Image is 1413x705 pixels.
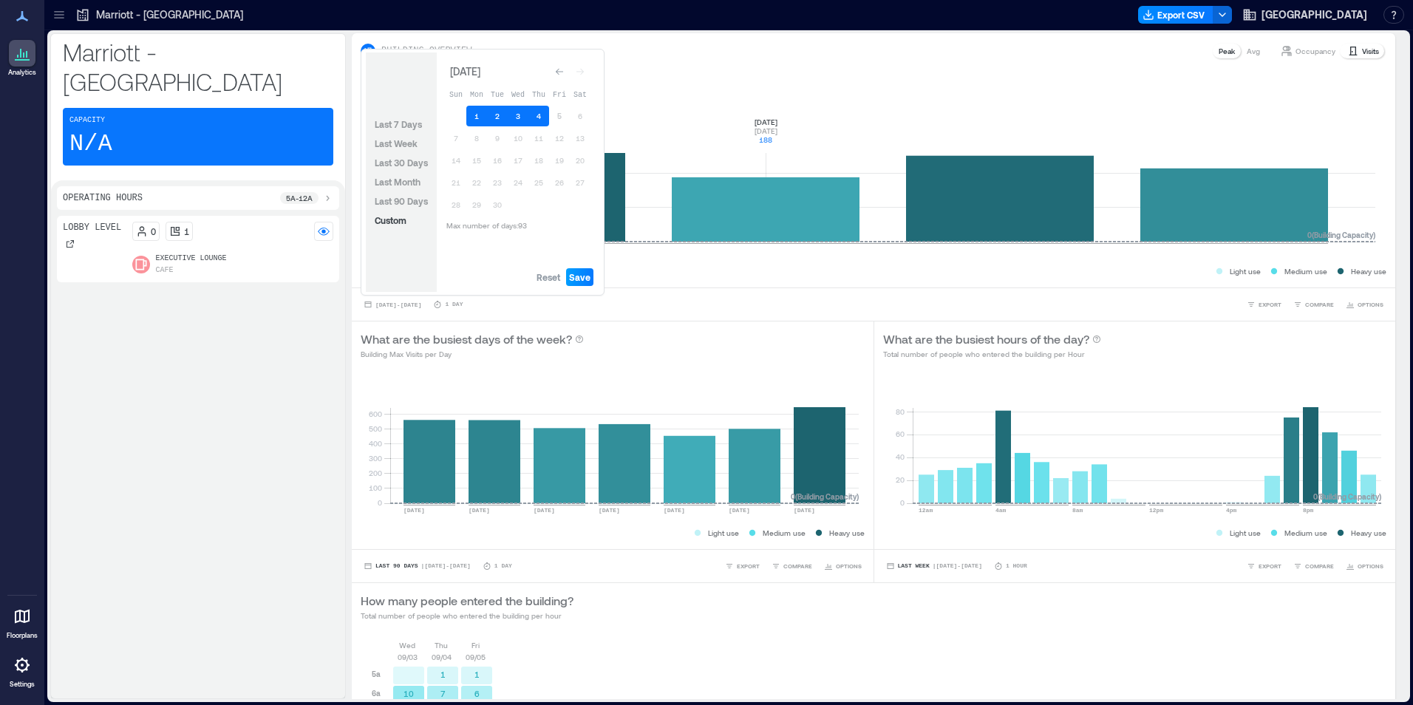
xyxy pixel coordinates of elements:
[895,406,904,415] tspan: 80
[474,670,480,679] text: 1
[570,172,590,193] button: 27
[537,271,560,283] span: Reset
[783,562,812,571] span: COMPARE
[375,157,428,168] span: Last 30 Days
[508,106,528,126] button: 3
[445,300,463,309] p: 1 Day
[286,192,313,204] p: 5a - 12a
[895,475,904,484] tspan: 20
[1230,265,1261,277] p: Light use
[487,84,508,104] th: Tuesday
[570,61,590,82] button: Go to next month
[1247,45,1260,57] p: Avg
[432,651,452,663] p: 09/04
[63,222,121,234] p: Lobby Level
[404,689,414,698] text: 10
[508,128,528,149] button: 10
[446,128,466,149] button: 7
[1262,7,1367,22] span: [GEOGRAPHIC_DATA]
[532,91,545,99] span: Thu
[446,63,484,81] div: [DATE]
[372,154,431,171] button: Last 30 Days
[737,562,760,571] span: EXPORT
[1072,507,1083,514] text: 8am
[372,687,381,699] p: 6a
[1244,297,1284,312] button: EXPORT
[1284,265,1327,277] p: Medium use
[8,68,36,77] p: Analytics
[487,194,508,215] button: 30
[528,84,549,104] th: Thursday
[1305,300,1334,309] span: COMPARE
[466,651,486,663] p: 09/05
[494,562,512,571] p: 1 Day
[534,507,555,514] text: [DATE]
[1259,300,1281,309] span: EXPORT
[399,639,415,651] p: Wed
[69,115,105,126] p: Capacity
[664,507,685,514] text: [DATE]
[487,106,508,126] button: 2
[471,639,480,651] p: Fri
[440,670,446,679] text: 1
[895,452,904,461] tspan: 40
[549,61,570,82] button: Go to previous month
[69,129,112,159] p: N/A
[1006,562,1027,571] p: 1 Hour
[361,330,572,348] p: What are the busiest days of the week?
[372,192,431,210] button: Last 90 Days
[1149,507,1163,514] text: 12pm
[1238,3,1372,27] button: [GEOGRAPHIC_DATA]
[829,527,865,539] p: Heavy use
[375,196,428,206] span: Last 90 Days
[570,150,590,171] button: 20
[375,119,422,129] span: Last 7 Days
[599,507,620,514] text: [DATE]
[361,610,573,621] p: Total number of people who entered the building per hour
[372,668,381,680] p: 5a
[372,134,421,152] button: Last Week
[446,221,527,230] span: Max number of days: 93
[404,507,425,514] text: [DATE]
[4,647,40,693] a: Settings
[1362,45,1379,57] p: Visits
[378,498,382,507] tspan: 0
[883,559,985,573] button: Last Week |[DATE]-[DATE]
[549,84,570,104] th: Friday
[2,599,42,644] a: Floorplans
[446,194,466,215] button: 28
[369,469,382,477] tspan: 200
[361,297,424,312] button: [DATE]-[DATE]
[1303,507,1314,514] text: 8pm
[435,639,448,651] p: Thu
[7,631,38,640] p: Floorplans
[466,106,487,126] button: 1
[1244,559,1284,573] button: EXPORT
[549,172,570,193] button: 26
[487,128,508,149] button: 9
[528,128,549,149] button: 11
[534,268,563,286] button: Reset
[553,91,566,99] span: Fri
[470,91,483,99] span: Mon
[883,348,1101,360] p: Total number of people who entered the building per Hour
[369,454,382,463] tspan: 300
[1290,559,1337,573] button: COMPARE
[763,527,806,539] p: Medium use
[63,37,333,96] p: Marriott - [GEOGRAPHIC_DATA]
[899,498,904,507] tspan: 0
[836,562,862,571] span: OPTIONS
[369,483,382,492] tspan: 100
[528,172,549,193] button: 25
[474,689,480,698] text: 6
[1343,297,1386,312] button: OPTIONS
[1138,6,1213,24] button: Export CSV
[528,106,549,126] button: 4
[1290,297,1337,312] button: COMPARE
[1284,527,1327,539] p: Medium use
[729,507,750,514] text: [DATE]
[487,150,508,171] button: 16
[570,84,590,104] th: Saturday
[769,559,815,573] button: COMPARE
[1305,562,1334,571] span: COMPARE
